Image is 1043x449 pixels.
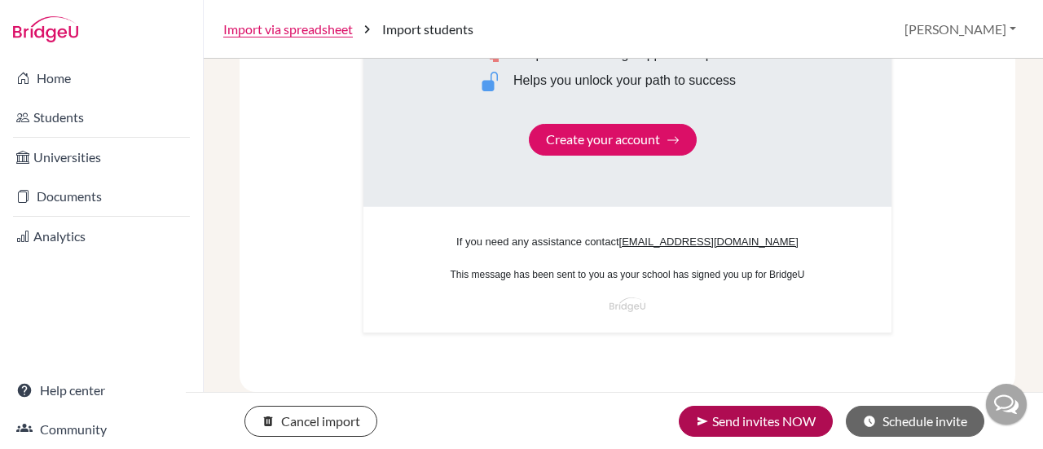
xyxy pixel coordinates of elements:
[481,71,805,91] li: Helps you unlock your path to success
[3,374,200,407] a: Help center
[13,16,78,42] img: Bridge-U
[359,21,376,37] i: chevron_right
[3,220,200,253] a: Analytics
[456,232,799,252] p: If you need any assistance contact
[382,20,473,39] span: Import students
[3,180,200,213] a: Documents
[3,413,200,446] a: Community
[3,62,200,95] a: Home
[481,72,500,91] img: Lock icon
[244,406,377,437] button: Cancel import
[846,406,984,437] button: Schedule invite
[897,14,1023,45] button: [PERSON_NAME]
[863,415,876,428] i: schedule
[3,101,200,134] a: Students
[696,415,709,428] i: send
[223,20,353,39] a: Import via spreadsheet
[35,11,80,26] span: Ayuda
[262,415,275,428] i: delete
[451,265,805,284] p: This message has been sent to you as your school has signed you up for BridgeU
[3,141,200,174] a: Universities
[608,297,647,312] img: BridgeU logo
[679,406,833,437] button: Send invites NOW
[619,236,799,248] a: [EMAIL_ADDRESS][DOMAIN_NAME]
